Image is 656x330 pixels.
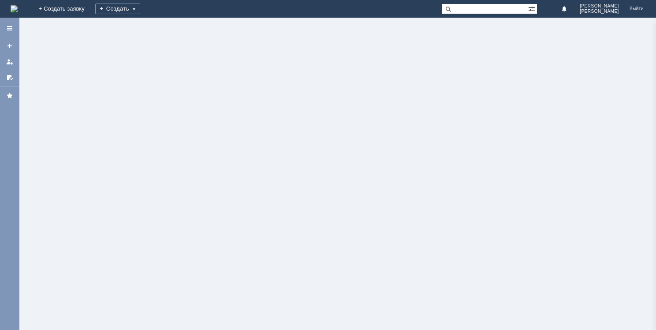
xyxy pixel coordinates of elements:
[11,5,18,12] a: Перейти на домашнюю страницу
[3,55,17,69] a: Мои заявки
[3,71,17,85] a: Мои согласования
[580,4,619,9] span: [PERSON_NAME]
[3,39,17,53] a: Создать заявку
[528,4,537,12] span: Расширенный поиск
[11,5,18,12] img: logo
[95,4,140,14] div: Создать
[580,9,619,14] span: [PERSON_NAME]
